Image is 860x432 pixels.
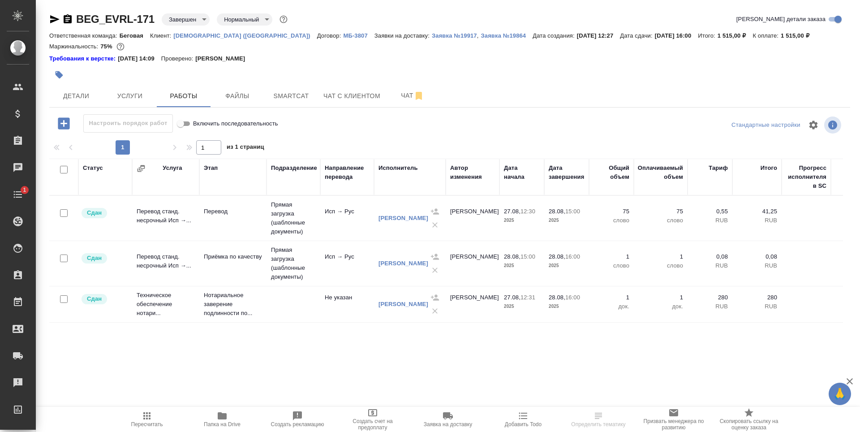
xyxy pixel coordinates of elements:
button: Завершен [166,16,199,23]
p: 12:30 [520,208,535,215]
p: слово [638,216,683,225]
svg: Отписаться [413,91,424,101]
p: 1 [638,252,683,261]
p: 280 [692,293,728,302]
span: Файлы [216,91,259,102]
div: Прогресс исполнителя в SC [786,164,826,190]
p: 28.08, [549,294,565,301]
p: 28.08, [549,253,565,260]
p: слово [593,216,629,225]
div: Подразделение [271,164,317,173]
td: Перевод станд. несрочный Исп →... [132,248,199,279]
p: Заявки на доставку: [374,32,432,39]
p: Итого: [698,32,717,39]
button: Сгруппировать [137,164,146,173]
p: , [477,32,481,39]
span: 🙏 [832,384,847,403]
button: Заявка №19917 [432,31,477,40]
p: док. [593,302,629,311]
span: Услуги [108,91,151,102]
p: 12:31 [520,294,535,301]
button: Скопировать ссылку для ЯМессенджера [49,14,60,25]
a: [DEMOGRAPHIC_DATA] ([GEOGRAPHIC_DATA]) [173,31,317,39]
td: Прямая загрузка (шаблонные документы) [267,196,320,241]
td: Не указан [320,289,374,320]
a: Требования к верстке: [49,54,118,63]
p: 75 [638,207,683,216]
div: Дата завершения [549,164,585,181]
p: [PERSON_NAME] [195,54,252,63]
button: Заявка №19864 [481,31,533,40]
p: 75 [593,207,629,216]
p: [DATE] 16:00 [655,32,698,39]
p: К оплате: [752,32,781,39]
a: BEG_EVRL-171 [76,13,155,25]
span: [PERSON_NAME] детали заказа [736,15,826,24]
p: 16:00 [565,294,580,301]
button: Скопировать ссылку [62,14,73,25]
span: из 1 страниц [227,142,264,155]
p: 1 [593,252,629,261]
p: Ответственная команда: [49,32,120,39]
td: [PERSON_NAME] [446,248,499,279]
span: Посмотреть информацию [824,117,843,134]
p: 2025 [504,261,540,270]
p: 1 515,00 ₽ [781,32,816,39]
p: 2025 [549,216,585,225]
div: Менеджер проверил работу исполнителя, передает ее на следующий этап [81,207,128,219]
a: 1 [2,183,34,206]
td: Техническое обеспечение нотари... [132,286,199,322]
p: слово [593,261,629,270]
p: МБ-3807 [343,32,374,39]
p: 27.08, [504,294,520,301]
p: 2025 [549,261,585,270]
p: Дата создания: [533,32,576,39]
p: 1 515,00 ₽ [718,32,753,39]
p: 28.08, [549,208,565,215]
div: Нажми, чтобы открыть папку с инструкцией [49,54,118,63]
p: Нотариальное заверение подлинности по... [204,291,262,318]
p: Заявка №19864 [481,32,533,39]
p: слово [638,261,683,270]
span: 1 [17,186,31,194]
div: Автор изменения [450,164,495,181]
p: RUB [692,261,728,270]
p: Приёмка по качеству [204,252,262,261]
p: 0,08 [692,252,728,261]
p: 27.08, [504,208,520,215]
td: Перевод станд. несрочный Исп →... [132,203,199,234]
p: 15:00 [565,208,580,215]
td: [PERSON_NAME] [446,203,499,234]
div: Услуга [163,164,182,173]
td: [PERSON_NAME] [446,289,499,320]
span: Работы [162,91,205,102]
div: Менеджер проверил работу исполнителя, передает ее на следующий этап [81,252,128,264]
div: Дата начала [504,164,540,181]
span: Чат с клиентом [323,91,380,102]
p: RUB [737,216,777,225]
a: [PERSON_NAME] [378,260,428,267]
p: [DATE] 12:27 [577,32,620,39]
p: RUB [692,216,728,225]
p: RUB [737,261,777,270]
span: Детали [55,91,98,102]
p: 41,25 [737,207,777,216]
p: 2025 [549,302,585,311]
p: 1 [593,293,629,302]
p: Клиент: [150,32,173,39]
td: Прямая загрузка (шаблонные документы) [267,241,320,286]
span: Настроить таблицу [803,114,824,136]
div: Статус [83,164,103,173]
div: Направление перевода [325,164,370,181]
p: Заявка №19917 [432,32,477,39]
a: [PERSON_NAME] [378,215,428,221]
span: Smartcat [270,91,313,102]
button: Нормальный [221,16,262,23]
p: Проверено: [161,54,196,63]
p: Договор: [317,32,344,39]
p: Сдан [87,254,102,263]
div: Этап [204,164,218,173]
td: Исп → Рус [320,248,374,279]
p: RUB [692,302,728,311]
p: 2025 [504,302,540,311]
